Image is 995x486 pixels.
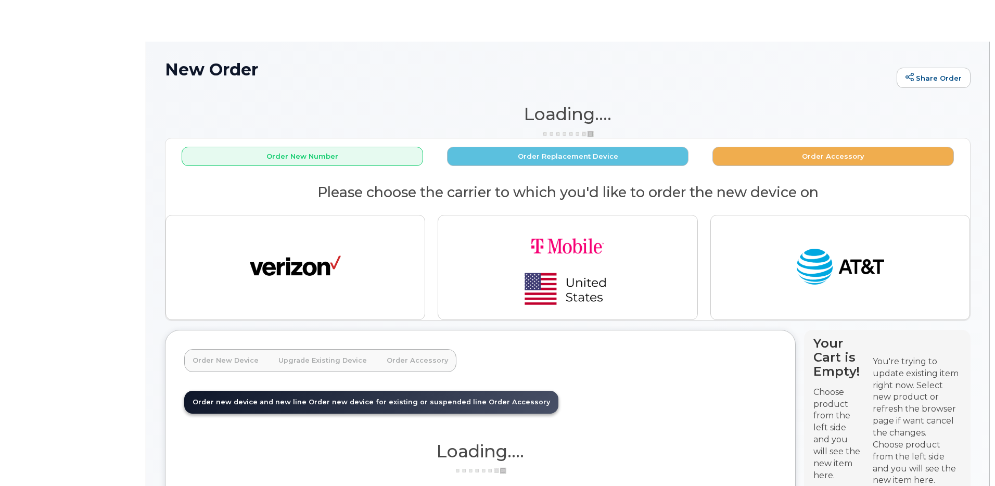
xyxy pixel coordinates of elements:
[454,467,506,475] img: ajax-loader-3a6953c30dc77f0bf724df975f13086db4f4c1262e45940f03d1251963f1bf2e.gif
[873,356,961,439] div: You're trying to update existing item right now. Select new product or refresh the browser page i...
[897,68,971,88] a: Share Order
[165,185,970,200] h2: Please choose the carrier to which you'd like to order the new device on
[447,147,688,166] button: Order Replacement Device
[165,105,971,123] h1: Loading....
[813,336,863,378] h4: Your Cart is Empty!
[184,442,776,461] h1: Loading....
[165,60,891,79] h1: New Order
[813,387,863,482] p: Choose product from the left side and you will see the new item here.
[193,398,307,406] span: Order new device and new line
[378,349,456,372] a: Order Accessory
[184,349,267,372] a: Order New Device
[489,398,550,406] span: Order Accessory
[712,147,954,166] button: Order Accessory
[270,349,375,372] a: Upgrade Existing Device
[795,244,886,291] img: at_t-fb3d24644a45acc70fc72cc47ce214d34099dfd970ee3ae2334e4251f9d920fd.png
[309,398,487,406] span: Order new device for existing or suspended line
[542,130,594,138] img: ajax-loader-3a6953c30dc77f0bf724df975f13086db4f4c1262e45940f03d1251963f1bf2e.gif
[495,224,641,311] img: t-mobile-78392d334a420d5b7f0e63d4fa81f6287a21d394dc80d677554bb55bbab1186f.png
[250,244,341,291] img: verizon-ab2890fd1dd4a6c9cf5f392cd2db4626a3dae38ee8226e09bcb5c993c4c79f81.png
[182,147,423,166] button: Order New Number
